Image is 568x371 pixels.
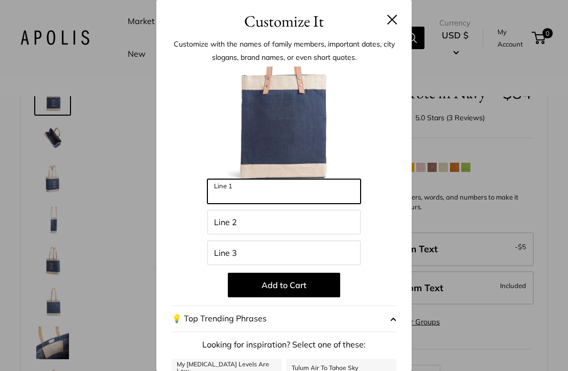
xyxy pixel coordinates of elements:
[228,67,340,179] img: 1_navy_tote_customizer.jpg
[172,9,396,33] h3: Customize It
[172,337,396,353] p: Looking for inspiration? Select one of these:
[172,37,396,64] p: Customize with the names of family members, important dates, city slogans, brand names, or even s...
[228,273,340,297] button: Add to Cart
[172,305,396,332] button: 💡 Top Trending Phrases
